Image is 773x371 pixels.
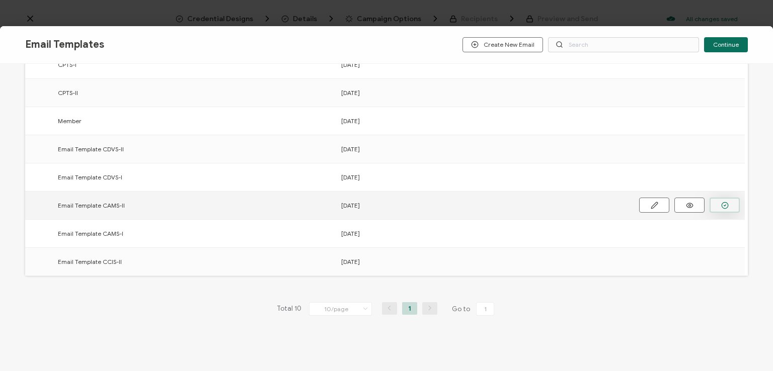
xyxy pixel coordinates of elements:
div: [DATE] [336,87,619,99]
span: Email Template CCIS-II [58,256,122,267]
span: Email Template CDVS-II [58,143,124,155]
input: Search [548,37,699,52]
input: Select [309,302,372,316]
span: Create New Email [471,41,534,48]
button: Continue [704,37,748,52]
span: Continue [713,42,739,48]
span: Go to [452,302,496,316]
span: CPTS-II [58,87,78,99]
span: CPTS-I [58,59,76,70]
li: 1 [402,302,417,315]
div: [DATE] [336,115,619,127]
span: Email Templates [25,38,104,51]
div: [DATE] [336,200,619,211]
div: [DATE] [336,59,619,70]
div: [DATE] [336,143,619,155]
span: Email Template CDVS-I [58,171,122,183]
span: Email Template CAMS-I [58,228,123,239]
span: Member [58,115,82,127]
div: [DATE] [336,256,619,267]
span: Email Template CAMS-II [58,200,125,211]
div: [DATE] [336,171,619,183]
span: Total 10 [277,302,301,316]
button: Create New Email [462,37,543,52]
iframe: Chat Widget [723,323,773,371]
div: [DATE] [336,228,619,239]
